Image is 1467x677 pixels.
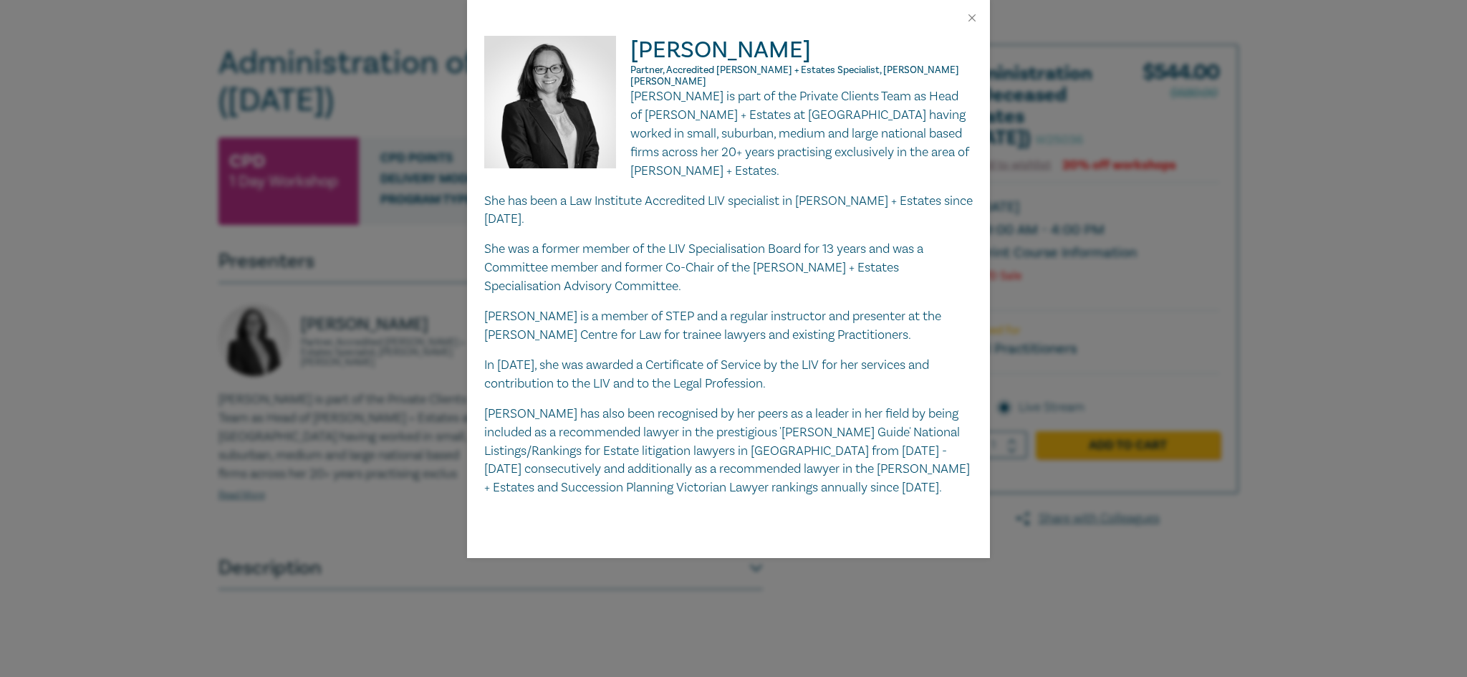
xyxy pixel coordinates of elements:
[484,36,631,183] img: Naomi Guyett
[484,307,973,345] p: [PERSON_NAME] is a member of STEP and a regular instructor and presenter at the [PERSON_NAME] Cen...
[966,11,978,24] button: Close
[484,356,973,393] p: In [DATE], she was awarded a Certificate of Service by the LIV for her services and contribution ...
[484,192,973,229] p: She has been a Law Institute Accredited LIV specialist in [PERSON_NAME] + Estates since [DATE].
[484,87,973,181] p: [PERSON_NAME] is part of the Private Clients Team as Head of [PERSON_NAME] + Estates at [GEOGRAPH...
[484,36,973,87] h2: [PERSON_NAME]
[484,405,973,498] p: [PERSON_NAME] has also been recognised by her peers as a leader in her field by being included as...
[484,240,973,296] p: She was a former member of the LIV Specialisation Board for 13 years and was a Committee member a...
[630,64,959,88] span: Partner, Accredited [PERSON_NAME] + Estates Specialist, [PERSON_NAME] [PERSON_NAME]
